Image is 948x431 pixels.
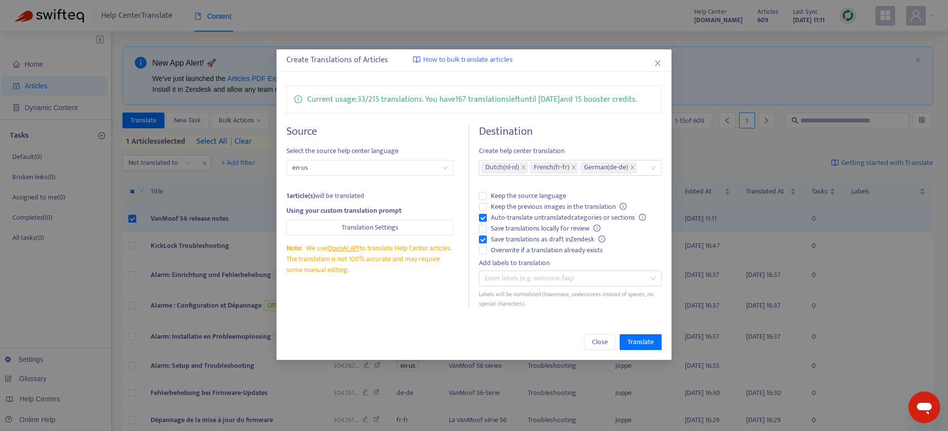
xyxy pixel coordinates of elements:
[292,160,448,175] span: en-us
[487,245,607,256] span: Overwrite if a translation already exists
[479,258,662,269] div: Add labels to translation
[286,242,302,254] span: Note:
[592,337,608,348] span: Close
[413,54,513,66] a: How to bulk translate articles
[487,191,570,201] span: Keep the source language
[286,191,454,201] div: will be translated
[286,146,454,157] span: Select the source help center language
[286,205,454,216] div: Using your custom translation prompt
[286,220,454,235] button: Translation Settings
[654,59,662,67] span: close
[652,58,663,69] button: Close
[294,93,302,103] span: info-circle
[307,93,637,106] p: Current usage: 33 / 215 translations . You have 167 translations left until [DATE] and 15 booster...
[584,334,616,350] button: Close
[584,162,628,174] span: German ( de-de )
[479,125,662,138] h4: Destination
[620,203,627,210] span: info-circle
[286,190,315,201] strong: 1 article(s)
[598,235,605,242] span: info-circle
[479,146,662,157] span: Create help center translation
[639,214,646,221] span: info-circle
[908,392,940,423] iframe: Button to launch messaging window
[485,162,519,174] span: Dutch ( nl-nl )
[487,234,609,245] span: Save translations as draft in Zendesk
[286,125,454,138] h4: Source
[327,242,359,254] a: OpenAI API
[571,165,576,171] span: close
[521,165,526,171] span: close
[487,201,631,212] span: Keep the previous images in the translation
[620,334,662,350] button: Translate
[487,212,650,223] span: Auto-translate untranslated categories or sections
[286,243,454,275] div: We use to translate Help Center articles. The translation is not 100% accurate and may require so...
[342,222,398,233] span: Translation Settings
[423,54,513,66] span: How to bulk translate articles
[487,223,604,234] span: Save translations locally for review
[286,54,662,66] div: Create Translations of Articles
[479,290,662,309] div: Labels will be normalized (lowercase, underscores instead of spaces, no special characters).
[630,165,635,171] span: close
[534,162,569,174] span: French ( fr-fr )
[593,225,600,232] span: info-circle
[628,337,654,348] span: Translate
[413,56,421,64] img: image-link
